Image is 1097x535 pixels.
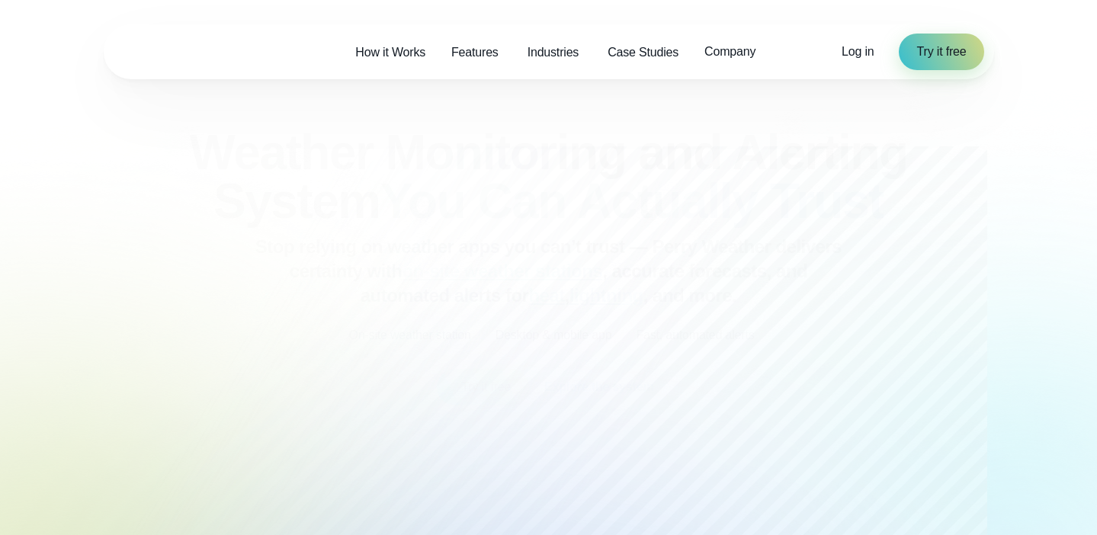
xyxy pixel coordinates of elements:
a: Try it free [899,34,985,70]
span: Features [451,43,499,62]
span: Case Studies [608,43,678,62]
span: Try it free [917,43,967,61]
span: How it Works [355,43,425,62]
span: Log in [842,45,874,58]
a: How it Works [342,37,438,68]
a: Case Studies [595,37,691,68]
span: Industries [528,43,579,62]
span: Company [704,43,755,61]
a: Log in [842,43,874,61]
